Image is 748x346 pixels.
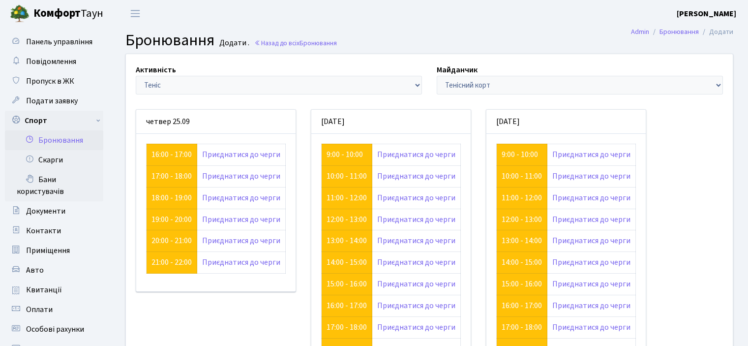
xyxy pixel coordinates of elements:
a: [PERSON_NAME] [677,8,736,20]
span: Подати заявку [26,95,78,106]
a: Приєднатися до черги [377,214,455,225]
button: Переключити навігацію [123,5,148,22]
a: 11:00 - 12:00 [502,192,542,203]
a: 17:00 - 18:00 [327,322,367,333]
a: Приєднатися до черги [377,300,455,311]
small: Додати . [217,38,249,48]
span: Авто [26,265,44,276]
b: Комфорт [33,5,81,21]
a: Приєднатися до черги [552,214,630,225]
b: [PERSON_NAME] [677,8,736,19]
a: Приєднатися до черги [202,235,280,246]
a: Спорт [5,111,103,130]
a: Приєднатися до черги [552,235,630,246]
a: 12:00 - 13:00 [327,214,367,225]
span: Панель управління [26,36,92,47]
label: Майданчик [437,64,478,76]
a: Подати заявку [5,91,103,111]
span: Контакти [26,225,61,236]
a: Приєднатися до черги [377,322,455,333]
div: [DATE] [486,110,646,134]
span: Бронювання [125,29,214,52]
a: 16:00 - 17:00 [151,149,192,160]
a: Авто [5,260,103,280]
a: Повідомлення [5,52,103,71]
span: Бронювання [299,38,337,48]
a: 9:00 - 10:00 [502,149,538,160]
a: Бронювання [659,27,699,37]
a: Приєднатися до черги [377,279,455,289]
img: logo.png [10,4,30,24]
a: Приєднатися до черги [552,149,630,160]
a: Оплати [5,300,103,319]
a: 17:00 - 18:00 [502,322,542,333]
span: Документи [26,206,65,217]
a: Контакти [5,221,103,241]
a: 20:00 - 21:00 [151,235,192,246]
a: Квитанції [5,280,103,300]
a: Admin [631,27,649,37]
a: 11:00 - 12:00 [327,192,367,203]
a: Приєднатися до черги [552,192,630,203]
a: Приєднатися до черги [552,279,630,289]
div: четвер 25.09 [136,110,296,134]
a: Пропуск в ЖК [5,71,103,91]
a: Бронювання [5,130,103,150]
a: 15:00 - 16:00 [327,279,367,289]
a: Приєднатися до черги [377,192,455,203]
li: Додати [699,27,733,37]
a: Приєднатися до черги [552,171,630,182]
a: Скарги [5,150,103,170]
a: Приєднатися до черги [552,300,630,311]
a: Приєднатися до черги [552,322,630,333]
a: Приєднатися до черги [202,214,280,225]
a: Приєднатися до черги [377,235,455,246]
a: Назад до всіхБронювання [254,38,337,48]
a: Бани користувачів [5,170,103,201]
a: 15:00 - 16:00 [502,279,542,289]
a: 14:00 - 15:00 [327,257,367,268]
a: Приєднатися до черги [202,257,280,268]
a: Приєднатися до черги [552,257,630,268]
a: Приєднатися до черги [202,192,280,203]
a: 10:00 - 11:00 [327,171,367,182]
a: 17:00 - 18:00 [151,171,192,182]
span: Квитанції [26,284,62,295]
span: Приміщення [26,245,70,256]
span: Оплати [26,304,53,315]
label: Активність [136,64,176,76]
a: 18:00 - 19:00 [151,192,192,203]
a: 16:00 - 17:00 [502,300,542,311]
a: Приміщення [5,241,103,260]
span: Повідомлення [26,56,76,67]
a: Приєднатися до черги [377,171,455,182]
span: Таун [33,5,103,22]
span: Пропуск в ЖК [26,76,74,87]
a: Приєднатися до черги [377,149,455,160]
a: Панель управління [5,32,103,52]
a: 13:00 - 14:00 [502,235,542,246]
a: Приєднатися до черги [377,257,455,268]
div: [DATE] [311,110,471,134]
a: 16:00 - 17:00 [327,300,367,311]
a: 21:00 - 22:00 [151,257,192,268]
a: 12:00 - 13:00 [502,214,542,225]
a: 13:00 - 14:00 [327,235,367,246]
a: 9:00 - 10:00 [327,149,363,160]
a: 14:00 - 15:00 [502,257,542,268]
span: Особові рахунки [26,324,84,335]
a: 19:00 - 20:00 [151,214,192,225]
a: 10:00 - 11:00 [502,171,542,182]
a: Особові рахунки [5,319,103,339]
a: Приєднатися до черги [202,149,280,160]
a: Документи [5,201,103,221]
nav: breadcrumb [616,22,748,42]
a: Приєднатися до черги [202,171,280,182]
